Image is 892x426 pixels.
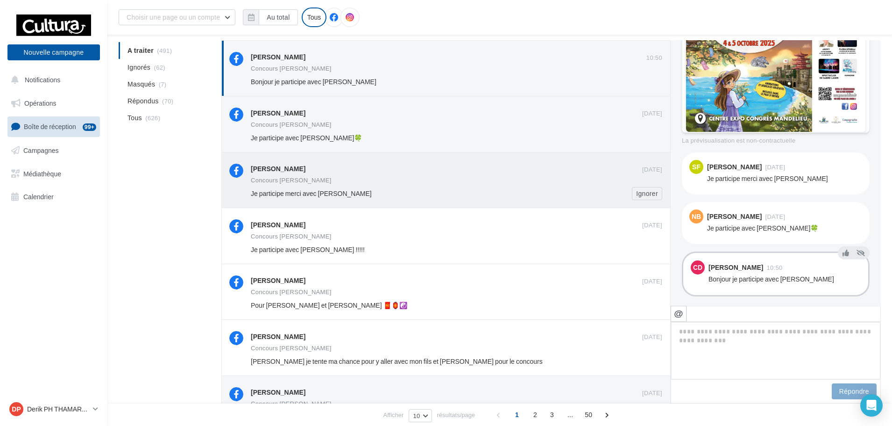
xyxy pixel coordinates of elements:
[674,309,683,318] i: @
[259,9,297,25] button: Au total
[642,277,662,286] span: [DATE]
[23,169,61,177] span: Médiathèque
[832,383,877,399] button: Répondre
[154,64,165,71] span: (62)
[251,78,376,86] span: Bonjour je participe avec [PERSON_NAME]
[24,123,76,130] span: Boîte de réception
[766,265,782,271] span: 10:50
[251,401,332,407] div: Concours [PERSON_NAME]
[682,133,870,145] div: La prévisualisation est non-contractuelle
[251,65,332,72] div: Concours [PERSON_NAME]
[437,411,475,419] span: résultats/page
[25,76,60,84] span: Notifications
[7,400,100,418] a: DP Derik PH THAMARET
[6,187,102,207] a: Calendrier
[510,407,524,422] span: 1
[642,166,662,174] span: [DATE]
[6,94,102,113] a: Opérations
[251,52,305,62] div: [PERSON_NAME]
[642,333,662,341] span: [DATE]
[6,116,102,137] a: Boîte de réception99+
[581,407,596,422] span: 50
[708,274,861,284] div: Bonjour je participe avec [PERSON_NAME]
[127,63,150,72] span: Ignorés
[409,409,432,422] button: 10
[12,404,21,414] span: DP
[707,224,862,233] div: Je participe avec [PERSON_NAME]🍀
[642,389,662,397] span: [DATE]
[23,146,59,154] span: Campagnes
[707,213,762,220] div: [PERSON_NAME]
[251,245,365,253] span: Je participe avec [PERSON_NAME] !!!!!
[251,108,305,118] div: [PERSON_NAME]
[6,141,102,160] a: Campagnes
[27,404,89,414] p: Derik PH THAMARET
[707,174,862,183] div: Je participe merci avec [PERSON_NAME]
[159,80,167,88] span: (7)
[127,79,155,89] span: Masqués
[528,407,543,422] span: 2
[251,276,305,285] div: [PERSON_NAME]
[6,164,102,184] a: Médiathèque
[127,113,142,123] span: Tous
[119,9,235,25] button: Choisir une page ou un compte
[251,220,305,230] div: [PERSON_NAME]
[632,187,662,200] button: Ignorer
[251,345,332,351] div: Concours [PERSON_NAME]
[708,264,763,271] div: [PERSON_NAME]
[251,164,305,173] div: [PERSON_NAME]
[127,96,159,106] span: Répondus
[7,44,100,60] button: Nouvelle campagne
[251,189,372,197] span: Je participe merci avec [PERSON_NAME]
[251,122,332,128] div: Concours [PERSON_NAME]
[251,134,362,142] span: Je participe avec [PERSON_NAME]🍀
[23,193,54,201] span: Calendrier
[251,233,332,239] div: Concours [PERSON_NAME]
[765,214,785,220] span: [DATE]
[413,412,420,419] span: 10
[251,177,332,183] div: Concours [PERSON_NAME]
[642,109,662,118] span: [DATE]
[251,357,543,365] span: [PERSON_NAME] je tente ma chance pour y aller avec mon fils et [PERSON_NAME] pour le concours
[563,407,578,422] span: ...
[251,301,407,309] span: Pour [PERSON_NAME] et [PERSON_NAME] 🧧🏮☯️
[860,394,883,417] div: Open Intercom Messenger
[692,162,701,172] span: SF
[127,13,220,21] span: Choisir une page ou un compte
[383,411,404,419] span: Afficher
[646,54,662,62] span: 10:50
[251,388,305,397] div: [PERSON_NAME]
[251,289,332,295] div: Concours [PERSON_NAME]
[692,212,701,221] span: NB
[671,306,687,322] button: @
[642,221,662,230] span: [DATE]
[162,97,173,105] span: (70)
[243,9,297,25] button: Au total
[302,7,327,27] div: Tous
[24,99,56,107] span: Opérations
[83,123,96,131] div: 99+
[545,407,559,422] span: 3
[707,164,762,170] div: [PERSON_NAME]
[693,263,702,272] span: CD
[765,164,785,170] span: [DATE]
[6,70,98,90] button: Notifications
[145,114,160,122] span: (626)
[251,332,305,341] div: [PERSON_NAME]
